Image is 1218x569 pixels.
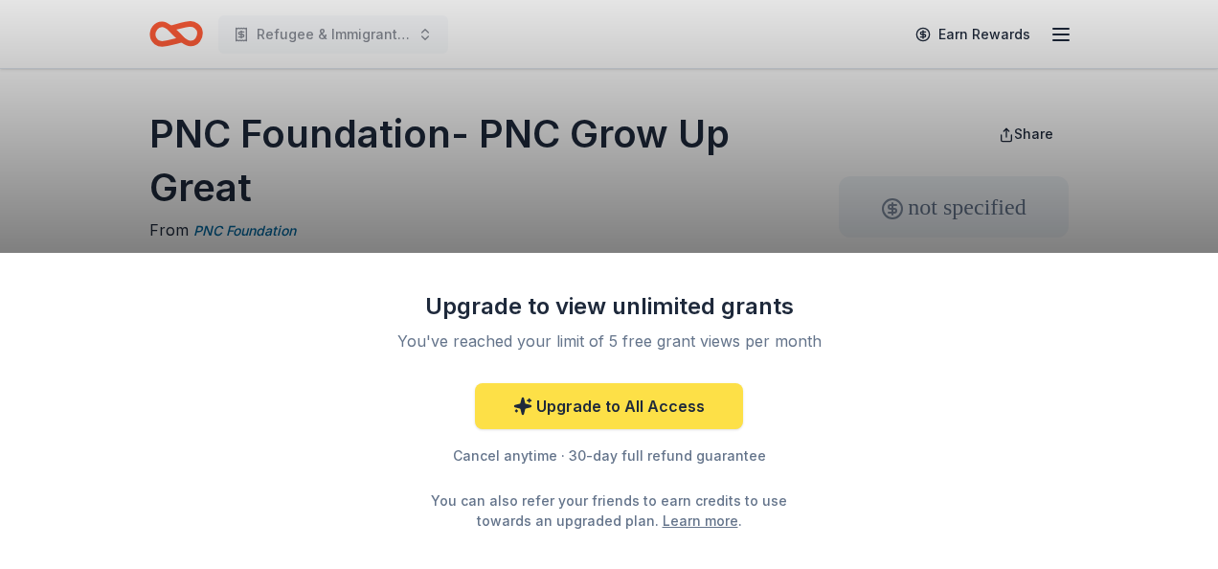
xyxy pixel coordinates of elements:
div: You've reached your limit of 5 free grant views per month [383,330,835,353]
div: Upgrade to view unlimited grants [360,291,858,322]
a: Upgrade to All Access [475,383,743,429]
a: Learn more [663,511,738,531]
div: Cancel anytime · 30-day full refund guarantee [360,444,858,467]
div: You can also refer your friends to earn credits to use towards an upgraded plan. . [414,490,804,531]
